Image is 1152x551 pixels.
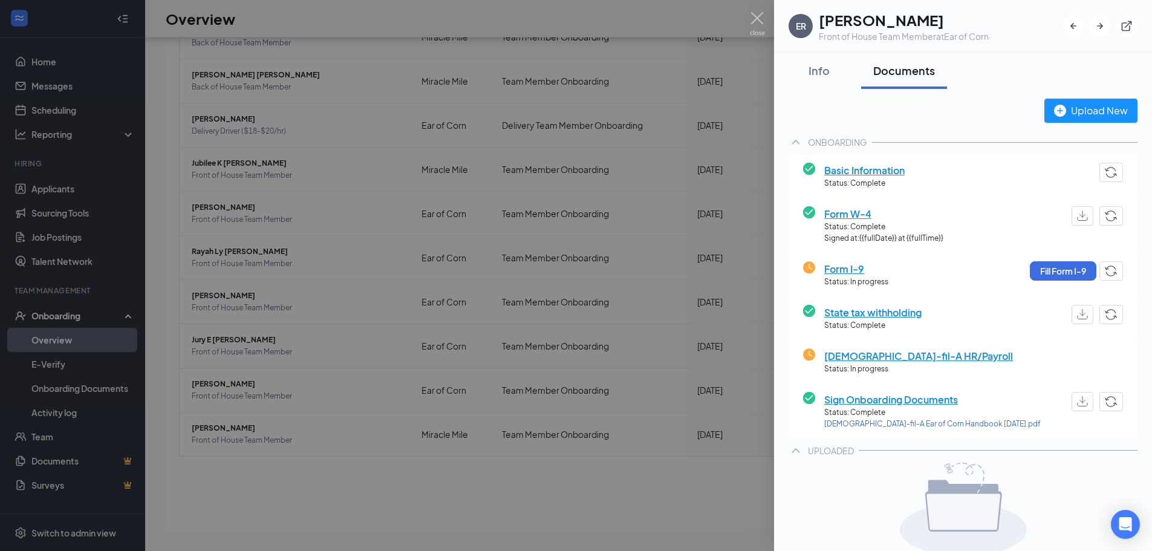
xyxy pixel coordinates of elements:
[819,30,989,42] div: Front of House Team Member at Ear of Corn
[1094,20,1106,32] svg: ArrowRight
[1121,20,1133,32] svg: ExternalLink
[824,419,1041,430] a: [DEMOGRAPHIC_DATA]-fil-A Ear of Corn Handbook [DATE].pdf
[1030,261,1096,281] button: Fill Form I-9
[824,276,888,288] span: Status: In progress
[873,63,935,78] div: Documents
[1116,15,1137,37] button: ExternalLink
[1089,15,1111,37] button: ArrowRight
[824,163,905,178] span: Basic Information
[824,261,888,276] span: Form I-9
[1063,15,1084,37] button: ArrowLeftNew
[824,221,943,233] span: Status: Complete
[808,445,854,457] div: UPLOADED
[789,135,803,149] svg: ChevronUp
[1067,20,1079,32] svg: ArrowLeftNew
[789,443,803,458] svg: ChevronUp
[819,10,989,30] h1: [PERSON_NAME]
[824,305,922,320] span: State tax withholding
[1054,103,1128,118] div: Upload New
[796,20,806,32] div: ER
[824,178,905,189] span: Status: Complete
[1044,99,1137,123] button: Upload New
[824,407,1041,419] span: Status: Complete
[1111,510,1140,539] div: Open Intercom Messenger
[824,320,922,331] span: Status: Complete
[808,136,867,148] div: ONBOARDING
[824,348,1013,364] span: [DEMOGRAPHIC_DATA]-fil-A HR/Payroll
[824,364,1013,375] span: Status: In progress
[824,206,943,221] span: Form W-4
[824,392,1041,407] span: Sign Onboarding Documents
[824,233,943,244] span: Signed at: {{fullDate}} at {{fullTime}}
[801,63,837,78] div: Info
